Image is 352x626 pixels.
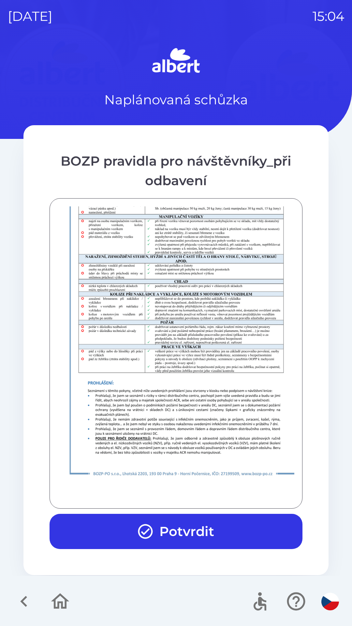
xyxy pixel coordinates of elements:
p: Naplánovaná schůzka [104,90,248,110]
button: Potvrdit [50,514,302,549]
p: 15:04 [313,7,344,26]
p: [DATE] [8,7,52,26]
img: Logo [23,46,329,77]
img: cs flag [321,593,339,610]
div: BOZP pravidla pro návštěvníky_při odbavení [50,151,302,190]
img: t5iKY4Cocv4gECBCogIEgBgIECBAgQIAAAQIEDAQNECBAgAABAgQIECCwAh4EVRAgQIAAAQIECBAg4EHQAAECBAgQIECAAAEC... [58,125,311,482]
